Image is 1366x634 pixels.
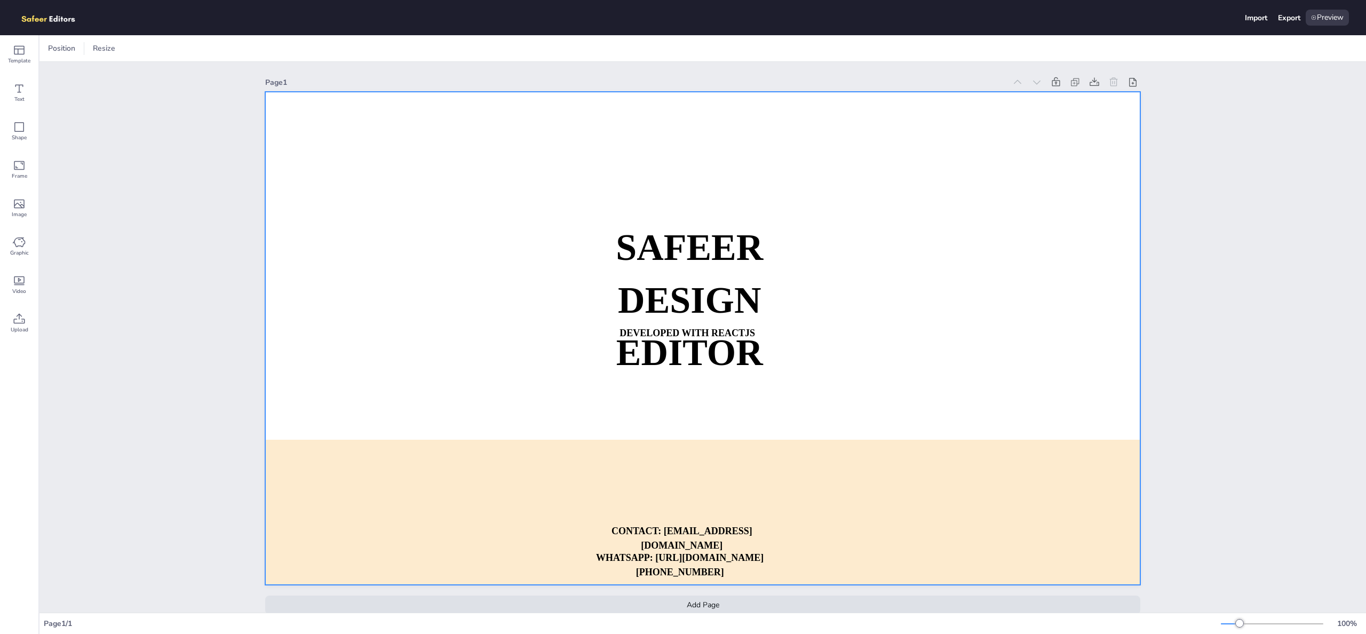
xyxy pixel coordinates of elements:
div: Preview [1306,10,1349,26]
span: Template [8,57,30,65]
strong: DEVELOPED WITH REACTJS [620,328,755,338]
div: Page 1 [265,77,1006,88]
strong: SAFEER [616,227,763,268]
span: Graphic [10,249,29,257]
div: Page 1 / 1 [44,619,1221,629]
span: Text [14,95,25,104]
strong: WHATSAPP: [URL][DOMAIN_NAME][PHONE_NUMBER] [596,552,764,577]
span: Shape [12,133,27,142]
div: Import [1245,13,1267,23]
div: 100 % [1334,619,1360,629]
div: Export [1278,13,1300,23]
span: Image [12,210,27,219]
strong: DESIGN EDITOR [616,280,763,373]
span: Resize [91,43,117,53]
div: Add Page [265,596,1140,614]
span: Frame [12,172,27,180]
strong: CONTACT: [EMAIL_ADDRESS][DOMAIN_NAME] [611,526,752,551]
span: Position [46,43,77,53]
img: logo.png [17,10,91,26]
span: Video [12,287,26,296]
span: Upload [11,326,28,334]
